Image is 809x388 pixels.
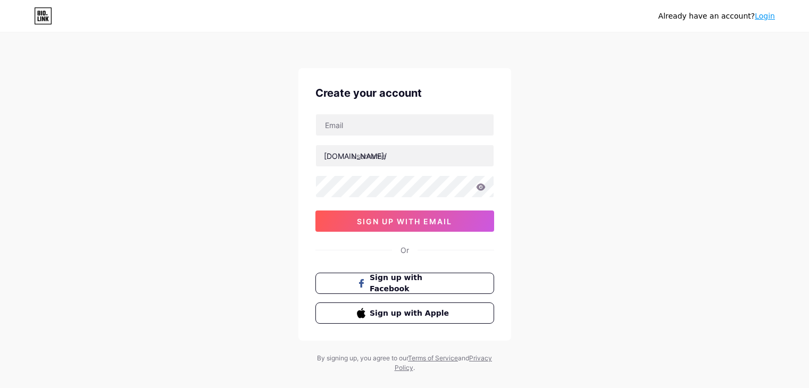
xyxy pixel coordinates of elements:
div: Already have an account? [658,11,775,22]
span: Sign up with Facebook [370,272,452,294]
span: Sign up with Apple [370,308,452,319]
div: By signing up, you agree to our and . [314,353,495,373]
div: Create your account [315,85,494,101]
div: Or [401,244,409,256]
button: Sign up with Facebook [315,273,494,294]
div: [DOMAIN_NAME]/ [324,150,387,162]
input: username [316,145,494,166]
span: sign up with email [357,217,452,226]
button: sign up with email [315,210,494,232]
a: Terms of Service [408,354,458,362]
button: Sign up with Apple [315,302,494,324]
input: Email [316,114,494,136]
a: Login [755,12,775,20]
